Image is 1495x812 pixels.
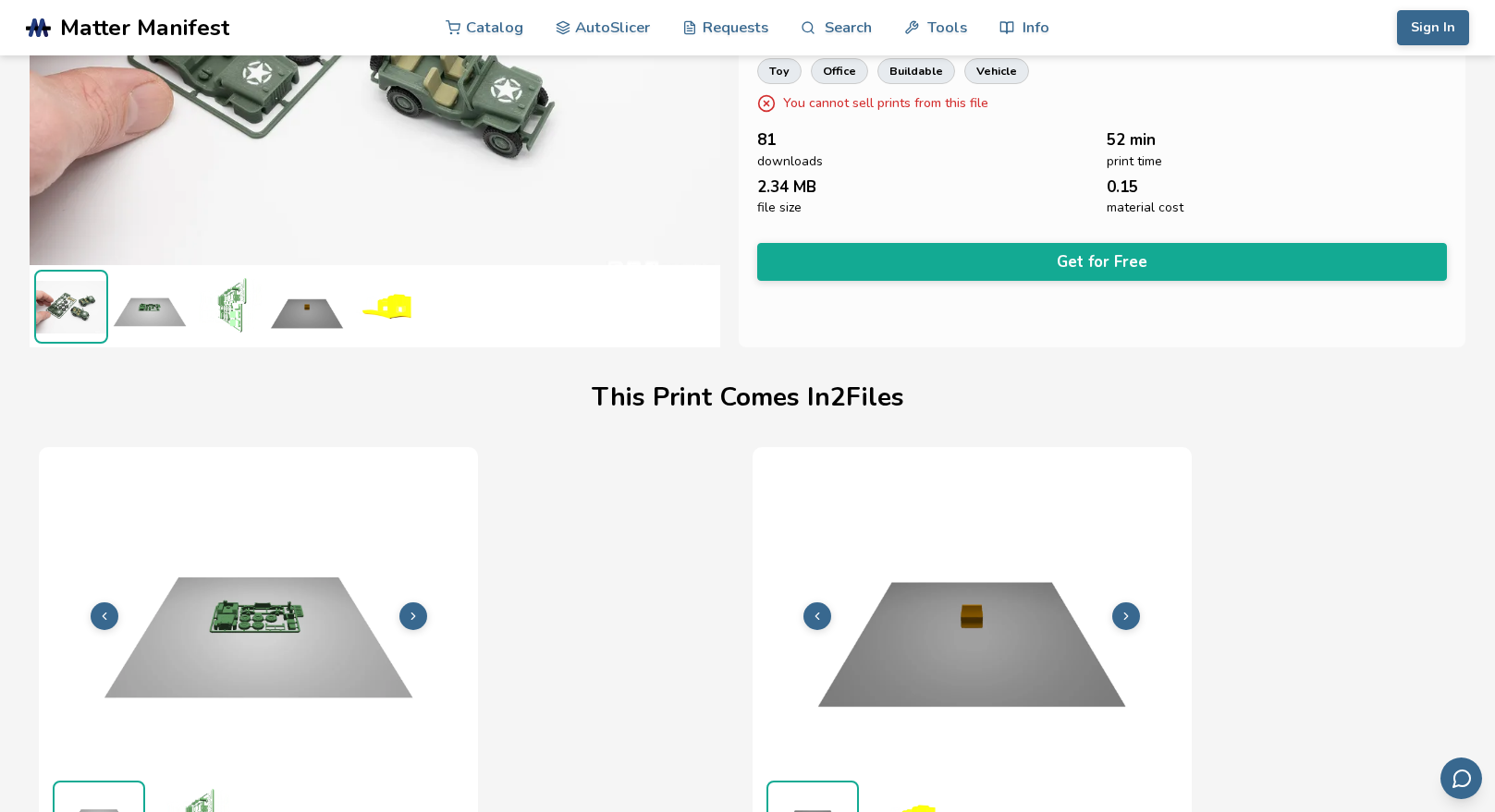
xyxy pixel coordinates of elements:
a: toy [757,58,802,84]
span: print time [1107,154,1162,169]
button: Get for Free [757,243,1447,281]
a: vehicle [964,58,1029,84]
button: Sign In [1397,10,1469,45]
span: 2.34 MB [757,178,816,196]
span: 52 min [1107,131,1156,149]
a: buildable [877,58,955,84]
span: 0.15 [1107,178,1138,196]
img: jeep_kit_card_Print_Bed_Preview [113,270,187,344]
img: jeep_kit_card_canvas_top_Print_Bed_Preview [270,270,344,344]
button: Send feedback via email [1440,757,1482,799]
span: material cost [1107,200,1183,215]
span: file size [757,200,802,215]
span: Matter Manifest [60,15,229,41]
span: downloads [757,154,823,169]
img: jeep_kit_card_3D_Preview [191,270,265,344]
img: jeep_kit_card_canvas_top_3D_Preview [349,270,423,344]
h1: This Print Comes In 2 File s [592,383,904,412]
a: office [811,58,868,84]
p: You cannot sell prints from this file [783,93,988,113]
span: 81 [757,131,776,149]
